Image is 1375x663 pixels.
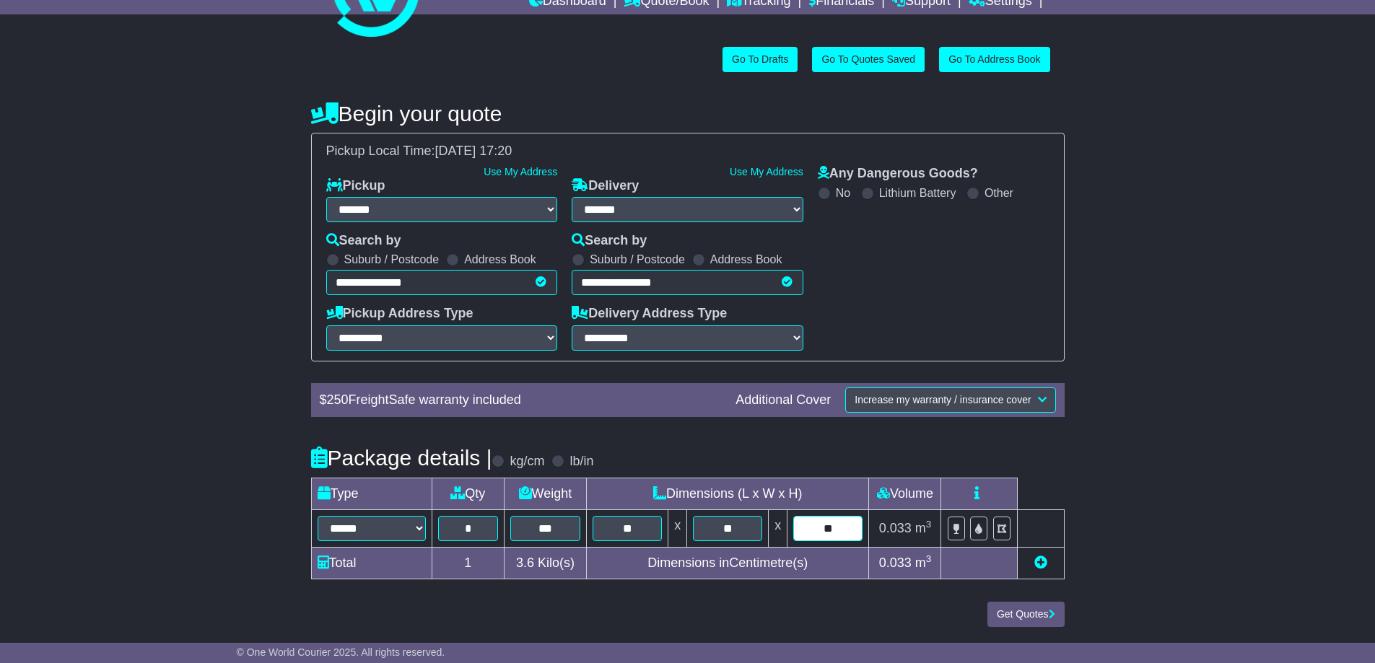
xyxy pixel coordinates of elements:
span: 250 [327,392,349,407]
label: kg/cm [510,454,544,470]
sup: 3 [926,519,932,530]
label: Delivery [572,178,639,194]
label: Pickup Address Type [326,306,473,322]
label: Address Book [710,253,782,266]
label: Other [985,186,1013,200]
button: Increase my warranty / insurance cover [845,387,1055,413]
span: m [915,556,932,570]
span: Increase my warranty / insurance cover [855,394,1031,405]
label: No [836,186,850,200]
h4: Package details | [311,446,492,470]
label: Search by [572,233,647,249]
label: Delivery Address Type [572,306,727,322]
button: Get Quotes [987,602,1065,627]
td: Qty [432,478,504,509]
span: 0.033 [879,556,912,570]
label: Pickup [326,178,385,194]
td: x [668,509,687,547]
td: Dimensions in Centimetre(s) [586,547,868,579]
h4: Begin your quote [311,102,1065,126]
span: m [915,521,932,535]
label: Any Dangerous Goods? [818,166,978,182]
span: 3.6 [516,556,534,570]
label: Lithium Battery [879,186,956,200]
span: [DATE] 17:20 [435,144,512,158]
div: $ FreightSafe warranty included [313,392,729,408]
a: Go To Drafts [723,47,798,72]
td: Volume [869,478,941,509]
label: Suburb / Postcode [344,253,440,266]
td: Weight [504,478,586,509]
div: Pickup Local Time: [319,144,1057,159]
a: Use My Address [730,166,803,177]
td: Type [311,478,432,509]
td: x [769,509,787,547]
a: Go To Quotes Saved [812,47,925,72]
label: Search by [326,233,401,249]
span: 0.033 [879,521,912,535]
td: Kilo(s) [504,547,586,579]
label: Suburb / Postcode [590,253,685,266]
label: lb/in [569,454,593,470]
label: Address Book [464,253,536,266]
td: Total [311,547,432,579]
td: 1 [432,547,504,579]
div: Additional Cover [728,392,838,408]
a: Use My Address [484,166,557,177]
span: © One World Courier 2025. All rights reserved. [237,646,445,658]
td: Dimensions (L x W x H) [586,478,868,509]
sup: 3 [926,553,932,564]
a: Go To Address Book [939,47,1049,72]
a: Add new item [1034,556,1047,570]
